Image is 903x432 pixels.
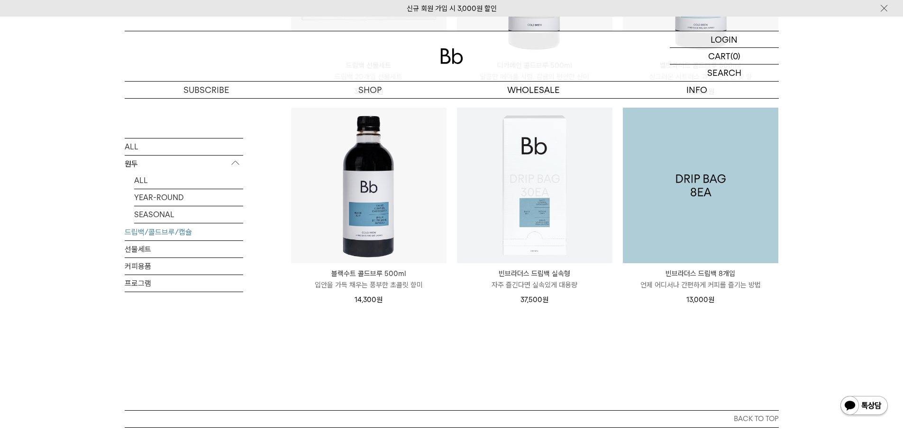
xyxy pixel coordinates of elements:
p: 자주 즐긴다면 실속있게 대용량 [457,279,612,291]
a: 드립백/콜드브루/캡슐 [125,223,243,240]
a: ALL [125,138,243,155]
img: 1000000032_add2_03.jpg [623,108,778,263]
span: 37,500 [520,295,548,304]
a: LOGIN [670,31,779,48]
img: 1000000033_add2_050.jpg [457,108,612,263]
button: BACK TO TOP [125,410,779,427]
p: WHOLESALE [452,82,615,98]
p: CART [708,48,730,64]
span: 14,300 [355,295,383,304]
span: 13,000 [686,295,714,304]
a: 커피용품 [125,257,243,274]
a: ALL [134,172,243,188]
img: 블랙수트 콜드브루 500ml [291,108,447,263]
a: 빈브라더스 드립백 8개입 언제 어디서나 간편하게 커피를 즐기는 방법 [623,268,778,291]
a: SHOP [288,82,452,98]
p: SEARCH [707,64,741,81]
p: 원두 [125,155,243,172]
a: 선물세트 [125,240,243,257]
span: 원 [376,295,383,304]
p: 빈브라더스 드립백 8개입 [623,268,778,279]
img: 카카오톡 채널 1:1 채팅 버튼 [839,395,889,418]
a: YEAR-ROUND [134,189,243,205]
a: 빈브라더스 드립백 실속형 [457,108,612,263]
span: 원 [542,295,548,304]
a: CART (0) [670,48,779,64]
a: SUBSCRIBE [125,82,288,98]
p: INFO [615,82,779,98]
span: 원 [708,295,714,304]
a: SEASONAL [134,206,243,222]
a: 빈브라더스 드립백 8개입 [623,108,778,263]
p: 입안을 가득 채우는 풍부한 초콜릿 향미 [291,279,447,291]
p: 빈브라더스 드립백 실속형 [457,268,612,279]
p: (0) [730,48,740,64]
p: 블랙수트 콜드브루 500ml [291,268,447,279]
a: 블랙수트 콜드브루 500ml 입안을 가득 채우는 풍부한 초콜릿 향미 [291,268,447,291]
a: 빈브라더스 드립백 실속형 자주 즐긴다면 실속있게 대용량 [457,268,612,291]
p: LOGIN [711,31,738,47]
a: 신규 회원 가입 시 3,000원 할인 [407,4,497,13]
a: 프로그램 [125,275,243,291]
img: 로고 [440,48,463,64]
p: 언제 어디서나 간편하게 커피를 즐기는 방법 [623,279,778,291]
